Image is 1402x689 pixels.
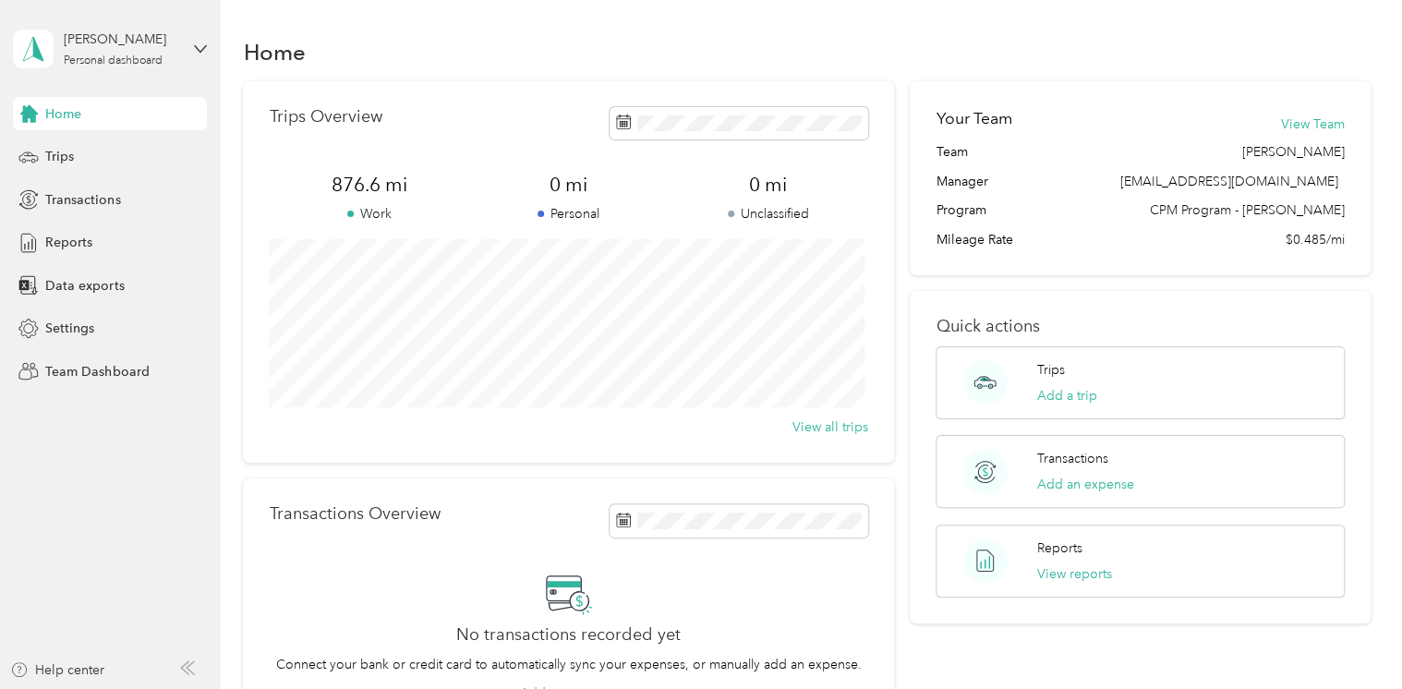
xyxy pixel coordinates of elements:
button: View Team [1281,115,1345,134]
button: Help center [10,660,104,680]
span: Manager [936,172,987,191]
h1: Home [243,42,305,62]
p: Reports [1037,538,1082,558]
p: Connect your bank or credit card to automatically sync your expenses, or manually add an expense. [276,655,862,674]
span: CPM Program - [PERSON_NAME] [1150,200,1345,220]
span: Settings [45,319,94,338]
span: 0 mi [669,172,868,198]
button: View all trips [792,417,868,437]
p: Unclassified [669,204,868,224]
button: Add a trip [1037,386,1097,405]
p: Trips [1037,360,1065,380]
p: Quick actions [936,317,1344,336]
div: Personal dashboard [64,55,163,66]
iframe: Everlance-gr Chat Button Frame [1299,586,1402,689]
div: [PERSON_NAME] [64,30,179,49]
span: [PERSON_NAME] [1242,142,1345,162]
span: Mileage Rate [936,230,1012,249]
span: Data exports [45,276,124,296]
button: Add an expense [1037,475,1134,494]
p: Personal [469,204,669,224]
button: View reports [1037,564,1112,584]
h2: No transactions recorded yet [456,625,681,645]
span: [EMAIL_ADDRESS][DOMAIN_NAME] [1120,174,1338,189]
span: 0 mi [469,172,669,198]
span: $0.485/mi [1286,230,1345,249]
span: Team Dashboard [45,362,149,381]
p: Transactions [1037,449,1108,468]
span: Team [936,142,967,162]
h2: Your Team [936,107,1011,130]
span: Program [936,200,985,220]
p: Transactions Overview [269,504,440,524]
